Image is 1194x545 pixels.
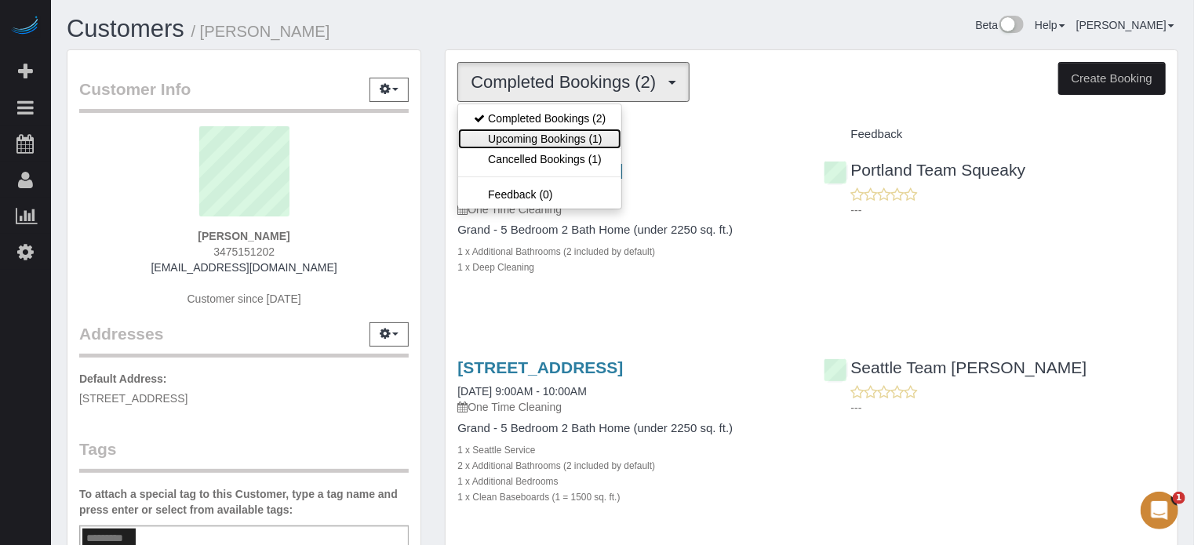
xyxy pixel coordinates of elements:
[457,385,587,398] a: [DATE] 9:00AM - 10:00AM
[151,261,337,274] a: [EMAIL_ADDRESS][DOMAIN_NAME]
[457,262,534,273] small: 1 x Deep Cleaning
[1058,62,1166,95] button: Create Booking
[824,161,1026,179] a: Portland Team Squeaky
[67,15,184,42] a: Customers
[457,492,620,503] small: 1 x Clean Baseboards (1 = 1500 sq. ft.)
[187,292,301,305] span: Customer since [DATE]
[457,223,799,237] h4: Grand - 5 Bedroom 2 Bath Home (under 2250 sq. ft.)
[457,476,558,487] small: 1 x Additional Bedrooms
[198,230,289,242] strong: [PERSON_NAME]
[457,460,655,471] small: 2 x Additional Bathrooms (2 included by default)
[457,399,799,415] p: One Time Cleaning
[457,445,535,456] small: 1 x Seattle Service
[1035,19,1065,31] a: Help
[998,16,1024,36] img: New interface
[457,422,799,435] h4: Grand - 5 Bedroom 2 Bath Home (under 2250 sq. ft.)
[458,108,621,129] a: Completed Bookings (2)
[79,78,409,113] legend: Customer Info
[213,245,275,258] span: 3475151202
[79,438,409,473] legend: Tags
[851,202,1166,218] p: ---
[975,19,1024,31] a: Beta
[457,62,690,102] button: Completed Bookings (2)
[1076,19,1174,31] a: [PERSON_NAME]
[457,202,799,217] p: One Time Cleaning
[457,246,655,257] small: 1 x Additional Bathrooms (2 included by default)
[1141,492,1178,529] iframe: Intercom live chat
[824,358,1087,376] a: Seattle Team [PERSON_NAME]
[458,129,621,149] a: Upcoming Bookings (1)
[471,72,664,92] span: Completed Bookings (2)
[458,149,621,169] a: Cancelled Bookings (1)
[79,371,167,387] label: Default Address:
[457,358,623,376] a: [STREET_ADDRESS]
[458,184,621,205] a: Feedback (0)
[824,128,1166,141] h4: Feedback
[79,392,187,405] span: [STREET_ADDRESS]
[457,128,799,141] h4: Service
[191,23,330,40] small: / [PERSON_NAME]
[1173,492,1185,504] span: 1
[79,486,409,518] label: To attach a special tag to this Customer, type a tag name and press enter or select from availabl...
[851,400,1166,416] p: ---
[9,16,41,38] img: Automaid Logo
